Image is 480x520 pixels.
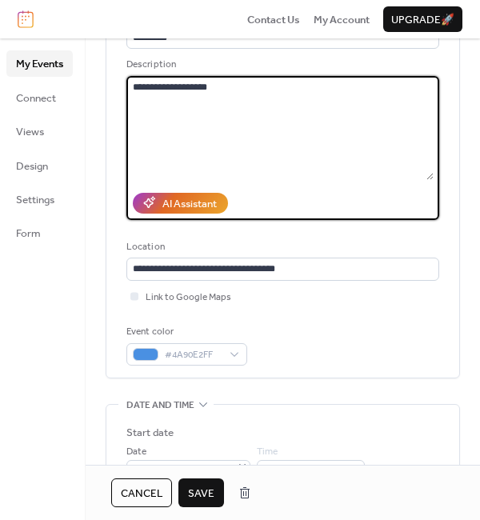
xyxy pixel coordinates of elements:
[6,118,73,144] a: Views
[383,6,462,32] button: Upgrade🚀
[146,290,231,306] span: Link to Google Maps
[162,196,217,212] div: AI Assistant
[178,478,224,507] button: Save
[133,193,228,214] button: AI Assistant
[165,347,222,363] span: #4A90E2FF
[126,57,436,73] div: Description
[6,85,73,110] a: Connect
[126,444,146,460] span: Date
[16,226,41,242] span: Form
[111,478,172,507] button: Cancel
[126,425,174,441] div: Start date
[6,50,73,76] a: My Events
[18,10,34,28] img: logo
[6,153,73,178] a: Design
[16,90,56,106] span: Connect
[247,11,300,27] a: Contact Us
[16,158,48,174] span: Design
[126,324,244,340] div: Event color
[391,12,454,28] span: Upgrade 🚀
[16,124,44,140] span: Views
[121,486,162,502] span: Cancel
[6,186,73,212] a: Settings
[126,398,194,414] span: Date and time
[126,239,436,255] div: Location
[314,11,370,27] a: My Account
[16,56,63,72] span: My Events
[16,192,54,208] span: Settings
[247,12,300,28] span: Contact Us
[314,12,370,28] span: My Account
[6,220,73,246] a: Form
[257,444,278,460] span: Time
[188,486,214,502] span: Save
